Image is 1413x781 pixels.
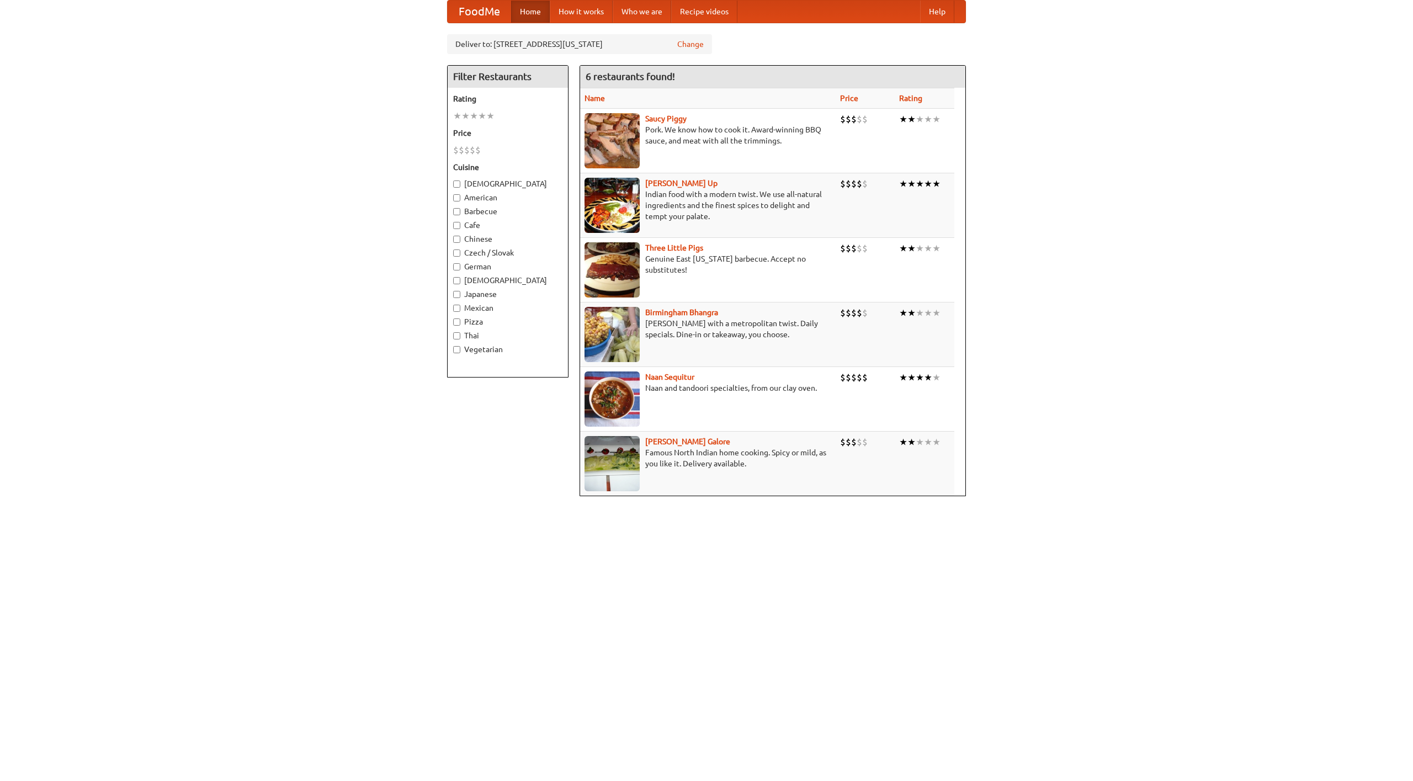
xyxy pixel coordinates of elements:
[453,346,460,353] input: Vegetarian
[907,436,916,448] li: ★
[645,437,730,446] a: [PERSON_NAME] Galore
[924,178,932,190] li: ★
[585,189,831,222] p: Indian food with a modern twist. We use all-natural ingredients and the finest spices to delight ...
[453,330,562,341] label: Thai
[453,233,562,245] label: Chinese
[613,1,671,23] a: Who we are
[920,1,954,23] a: Help
[453,318,460,326] input: Pizza
[645,243,703,252] a: Three Little Pigs
[453,192,562,203] label: American
[585,253,831,275] p: Genuine East [US_STATE] barbecue. Accept no substitutes!
[932,371,941,384] li: ★
[907,371,916,384] li: ★
[453,178,562,189] label: [DEMOGRAPHIC_DATA]
[932,113,941,125] li: ★
[585,242,640,297] img: littlepigs.jpg
[585,94,605,103] a: Name
[453,110,461,122] li: ★
[461,110,470,122] li: ★
[585,113,640,168] img: saucy.jpg
[899,371,907,384] li: ★
[453,206,562,217] label: Barbecue
[645,114,687,123] a: Saucy Piggy
[453,289,562,300] label: Japanese
[851,371,857,384] li: $
[862,113,868,125] li: $
[857,113,862,125] li: $
[846,242,851,254] li: $
[862,307,868,319] li: $
[585,447,831,469] p: Famous North Indian home cooking. Spicy or mild, as you like it. Delivery available.
[907,242,916,254] li: ★
[851,178,857,190] li: $
[932,436,941,448] li: ★
[470,110,478,122] li: ★
[857,307,862,319] li: $
[851,436,857,448] li: $
[924,113,932,125] li: ★
[932,178,941,190] li: ★
[453,263,460,270] input: German
[916,307,924,319] li: ★
[846,436,851,448] li: $
[916,242,924,254] li: ★
[862,371,868,384] li: $
[453,277,460,284] input: [DEMOGRAPHIC_DATA]
[916,113,924,125] li: ★
[453,220,562,231] label: Cafe
[857,178,862,190] li: $
[645,308,718,317] a: Birmingham Bhangra
[899,94,922,103] a: Rating
[478,110,486,122] li: ★
[840,371,846,384] li: $
[459,144,464,156] li: $
[851,307,857,319] li: $
[840,307,846,319] li: $
[585,382,831,394] p: Naan and tandoori specialties, from our clay oven.
[453,305,460,312] input: Mexican
[857,371,862,384] li: $
[453,302,562,314] label: Mexican
[475,144,481,156] li: $
[470,144,475,156] li: $
[907,113,916,125] li: ★
[464,144,470,156] li: $
[924,371,932,384] li: ★
[586,71,675,82] ng-pluralize: 6 restaurants found!
[840,242,846,254] li: $
[907,307,916,319] li: ★
[916,371,924,384] li: ★
[645,373,694,381] a: Naan Sequitur
[453,194,460,201] input: American
[840,94,858,103] a: Price
[899,436,907,448] li: ★
[453,208,460,215] input: Barbecue
[453,344,562,355] label: Vegetarian
[677,39,704,50] a: Change
[453,180,460,188] input: [DEMOGRAPHIC_DATA]
[453,247,562,258] label: Czech / Slovak
[585,124,831,146] p: Pork. We know how to cook it. Award-winning BBQ sauce, and meat with all the trimmings.
[585,178,640,233] img: curryup.jpg
[453,275,562,286] label: [DEMOGRAPHIC_DATA]
[645,179,718,188] b: [PERSON_NAME] Up
[550,1,613,23] a: How it works
[585,318,831,340] p: [PERSON_NAME] with a metropolitan twist. Daily specials. Dine-in or takeaway, you choose.
[453,249,460,257] input: Czech / Slovak
[862,178,868,190] li: $
[899,307,907,319] li: ★
[916,178,924,190] li: ★
[453,127,562,139] h5: Price
[862,436,868,448] li: $
[862,242,868,254] li: $
[453,162,562,173] h5: Cuisine
[851,242,857,254] li: $
[840,178,846,190] li: $
[916,436,924,448] li: ★
[453,316,562,327] label: Pizza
